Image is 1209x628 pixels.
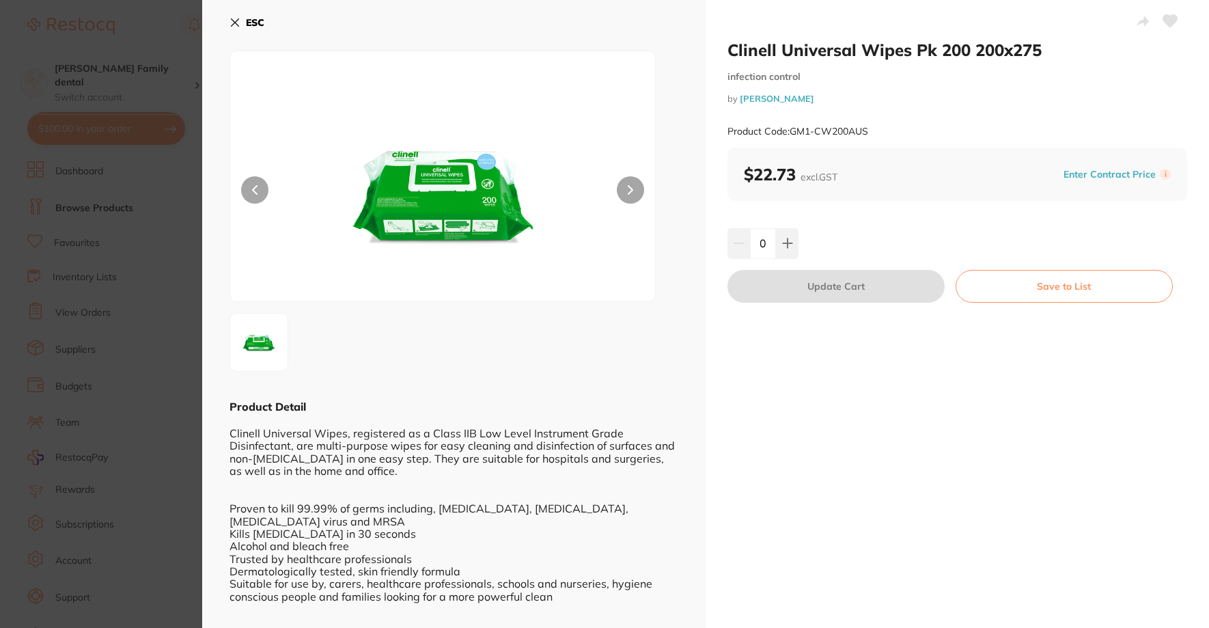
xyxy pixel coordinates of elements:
[1160,169,1171,180] label: i
[246,16,264,29] b: ESC
[727,270,945,303] button: Update Cart
[230,400,306,413] b: Product Detail
[801,171,837,183] span: excl. GST
[727,94,1187,104] small: by
[727,71,1187,83] small: infection control
[230,11,264,34] button: ESC
[740,93,814,104] a: [PERSON_NAME]
[956,270,1173,303] button: Save to List
[59,53,236,65] p: Message from Restocq, sent 1w ago
[727,126,868,137] small: Product Code: GM1-CW200AUS
[234,318,283,367] img: MC5wbmc
[20,29,253,74] div: message notification from Restocq, 1w ago. It has been 14 days since you have started your Restoc...
[744,164,837,185] b: $22.73
[31,41,53,63] img: Profile image for Restocq
[727,40,1187,60] h2: Clinell Universal Wipes Pk 200 200x275
[315,85,570,301] img: MC5wbmc
[59,40,234,118] span: It has been 14 days since you have started your Restocq journey. We wanted to do a check in and s...
[1059,168,1160,181] button: Enter Contract Price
